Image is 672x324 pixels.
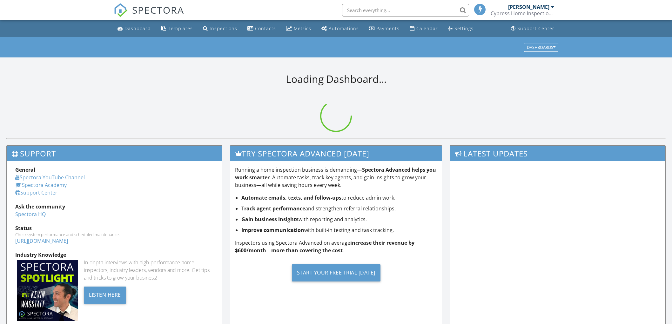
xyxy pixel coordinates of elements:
[15,182,67,188] a: Spectora Academy
[15,251,213,259] div: Industry Knowledge
[241,216,299,223] strong: Gain business insights
[241,194,437,202] li: to reduce admin work.
[132,3,184,17] span: SPECTORA
[454,25,474,31] div: Settings
[235,239,414,254] strong: increase their revenue by $600/month—more than covering the cost
[114,9,184,22] a: SPECTORA
[84,291,126,298] a: Listen Here
[235,259,437,286] a: Start Your Free Trial [DATE]
[329,25,359,31] div: Automations
[15,203,213,210] div: Ask the community
[294,25,311,31] div: Metrics
[235,239,437,254] p: Inspectors using Spectora Advanced on average .
[15,166,35,173] strong: General
[15,224,213,232] div: Status
[366,23,402,35] a: Payments
[241,205,305,212] strong: Track agent performance
[15,237,68,244] a: [URL][DOMAIN_NAME]
[168,25,193,31] div: Templates
[245,23,279,35] a: Contacts
[124,25,151,31] div: Dashboard
[241,194,341,201] strong: Automate emails, texts, and follow-ups
[241,226,437,234] li: with built-in texting and task tracking.
[15,189,57,196] a: Support Center
[319,23,361,35] a: Automations (Basic)
[235,166,437,189] p: Running a home inspection business is demanding— . Automate tasks, track key agents, and gain ins...
[241,205,437,212] li: and strengthen referral relationships.
[292,264,380,281] div: Start Your Free Trial [DATE]
[115,23,153,35] a: Dashboard
[527,45,555,50] div: Dashboards
[7,146,222,161] h3: Support
[524,43,558,52] button: Dashboards
[491,10,554,17] div: Cypress Home Inspections LLC
[241,227,304,234] strong: Improve communication
[508,4,549,10] div: [PERSON_NAME]
[284,23,314,35] a: Metrics
[450,146,665,161] h3: Latest Updates
[235,166,436,181] strong: Spectora Advanced helps you work smarter
[416,25,438,31] div: Calendar
[230,146,442,161] h3: Try spectora advanced [DATE]
[17,260,78,321] img: Spectoraspolightmain
[114,3,128,17] img: The Best Home Inspection Software - Spectora
[158,23,195,35] a: Templates
[508,23,557,35] a: Support Center
[15,174,85,181] a: Spectora YouTube Channel
[15,232,213,237] div: Check system performance and scheduled maintenance.
[255,25,276,31] div: Contacts
[15,211,46,218] a: Spectora HQ
[200,23,240,35] a: Inspections
[517,25,554,31] div: Support Center
[376,25,400,31] div: Payments
[84,287,126,304] div: Listen Here
[241,215,437,223] li: with reporting and analytics.
[210,25,237,31] div: Inspections
[407,23,440,35] a: Calendar
[446,23,476,35] a: Settings
[84,259,213,281] div: In-depth interviews with high-performance home inspectors, industry leaders, vendors and more. Ge...
[342,4,469,17] input: Search everything...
